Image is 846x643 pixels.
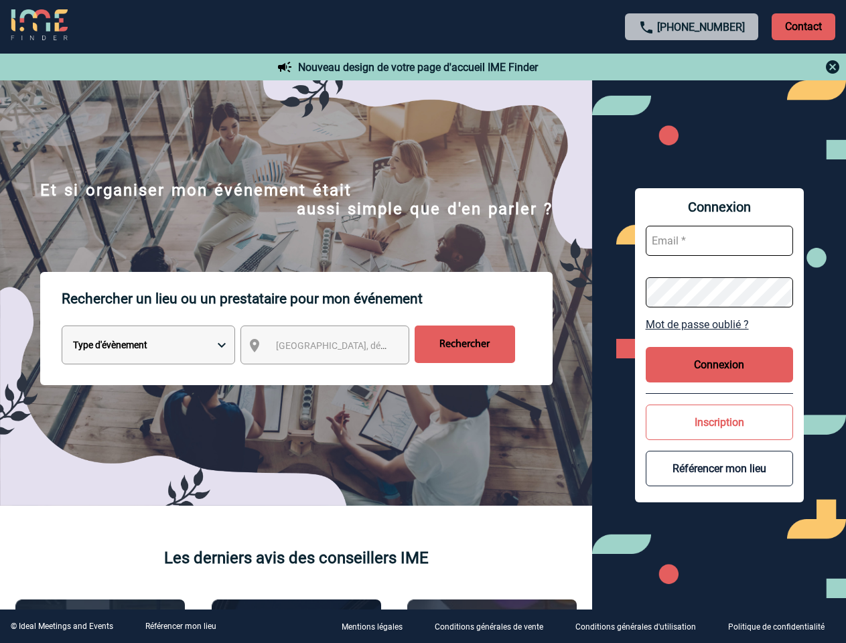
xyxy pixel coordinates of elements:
[415,326,515,363] input: Rechercher
[145,622,216,631] a: Référencer mon lieu
[565,620,717,633] a: Conditions générales d'utilisation
[646,226,793,256] input: Email *
[646,347,793,382] button: Connexion
[276,340,462,351] span: [GEOGRAPHIC_DATA], département, région...
[646,451,793,486] button: Référencer mon lieu
[575,623,696,632] p: Conditions générales d'utilisation
[424,620,565,633] a: Conditions générales de vente
[11,622,113,631] div: © Ideal Meetings and Events
[646,199,793,215] span: Connexion
[638,19,654,35] img: call-24-px.png
[728,623,825,632] p: Politique de confidentialité
[717,620,846,633] a: Politique de confidentialité
[646,318,793,331] a: Mot de passe oublié ?
[342,623,403,632] p: Mentions légales
[772,13,835,40] p: Contact
[331,620,424,633] a: Mentions légales
[646,405,793,440] button: Inscription
[657,21,745,33] a: [PHONE_NUMBER]
[62,272,553,326] p: Rechercher un lieu ou un prestataire pour mon événement
[435,623,543,632] p: Conditions générales de vente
